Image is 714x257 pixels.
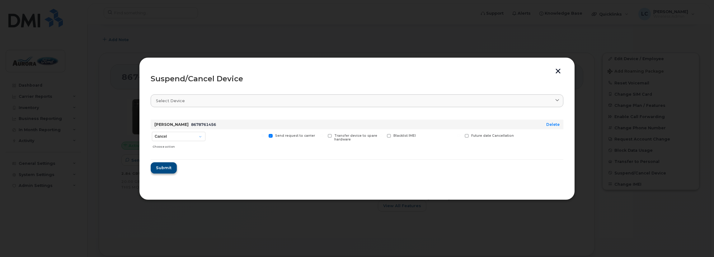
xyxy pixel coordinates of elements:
a: Delete [546,122,560,127]
strong: [PERSON_NAME] [154,122,189,127]
span: Future date Cancellation [471,134,514,138]
a: Select device [151,94,563,107]
input: Transfer device to spare hardware [320,134,323,137]
span: 8678761456 [191,122,216,127]
span: Blacklist IMEI [393,134,416,138]
span: Select device [156,98,185,104]
input: Send request to carrier [261,134,264,137]
input: Blacklist IMEI [379,134,383,137]
div: Choose action [153,142,205,149]
input: Future date Cancellation [457,134,460,137]
div: Suspend/Cancel Device [151,75,563,83]
span: Send request to carrier [275,134,315,138]
span: Submit [156,165,171,171]
button: Submit [151,162,177,174]
span: Transfer device to spare hardware [334,134,377,142]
